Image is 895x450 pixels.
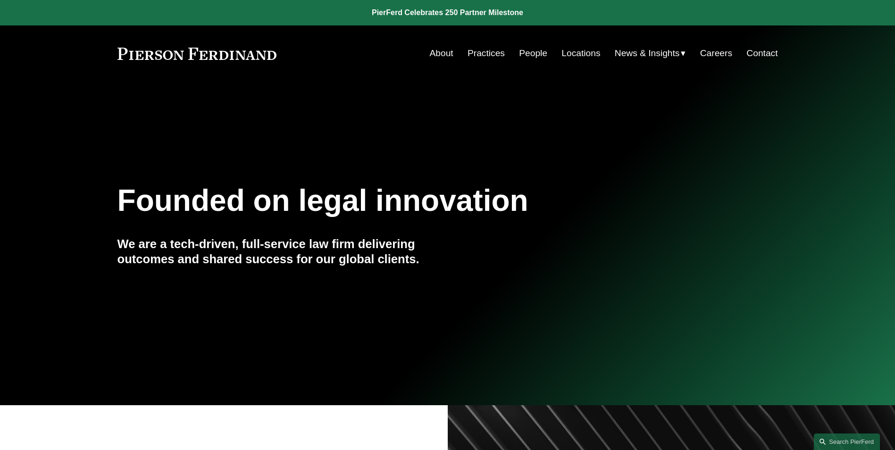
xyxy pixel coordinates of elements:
h4: We are a tech-driven, full-service law firm delivering outcomes and shared success for our global... [117,236,448,267]
a: People [519,44,547,62]
a: Contact [746,44,778,62]
h1: Founded on legal innovation [117,183,668,218]
a: Locations [561,44,600,62]
a: Careers [700,44,732,62]
a: folder dropdown [615,44,686,62]
a: Search this site [814,433,880,450]
span: News & Insights [615,45,680,62]
a: About [430,44,453,62]
a: Practices [468,44,505,62]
